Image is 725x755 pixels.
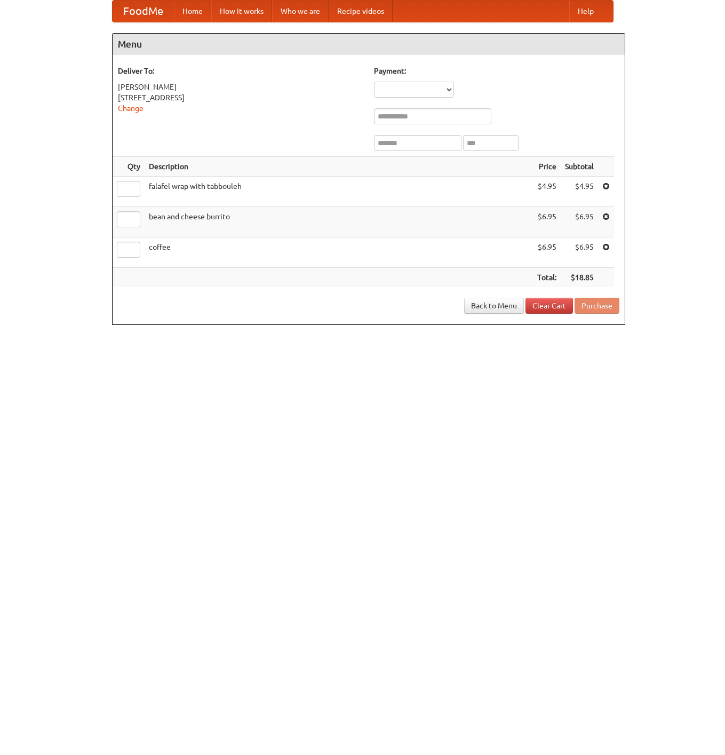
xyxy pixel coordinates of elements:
[145,207,533,237] td: bean and cheese burrito
[113,34,625,55] h4: Menu
[561,268,598,288] th: $18.85
[561,177,598,207] td: $4.95
[575,298,619,314] button: Purchase
[533,207,561,237] td: $6.95
[533,237,561,268] td: $6.95
[145,157,533,177] th: Description
[145,177,533,207] td: falafel wrap with tabbouleh
[272,1,329,22] a: Who we are
[525,298,573,314] a: Clear Cart
[118,92,363,103] div: [STREET_ADDRESS]
[561,237,598,268] td: $6.95
[464,298,524,314] a: Back to Menu
[113,157,145,177] th: Qty
[118,82,363,92] div: [PERSON_NAME]
[561,207,598,237] td: $6.95
[113,1,174,22] a: FoodMe
[118,104,144,113] a: Change
[174,1,211,22] a: Home
[211,1,272,22] a: How it works
[561,157,598,177] th: Subtotal
[569,1,602,22] a: Help
[118,66,363,76] h5: Deliver To:
[329,1,393,22] a: Recipe videos
[145,237,533,268] td: coffee
[533,268,561,288] th: Total:
[533,157,561,177] th: Price
[374,66,619,76] h5: Payment:
[533,177,561,207] td: $4.95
